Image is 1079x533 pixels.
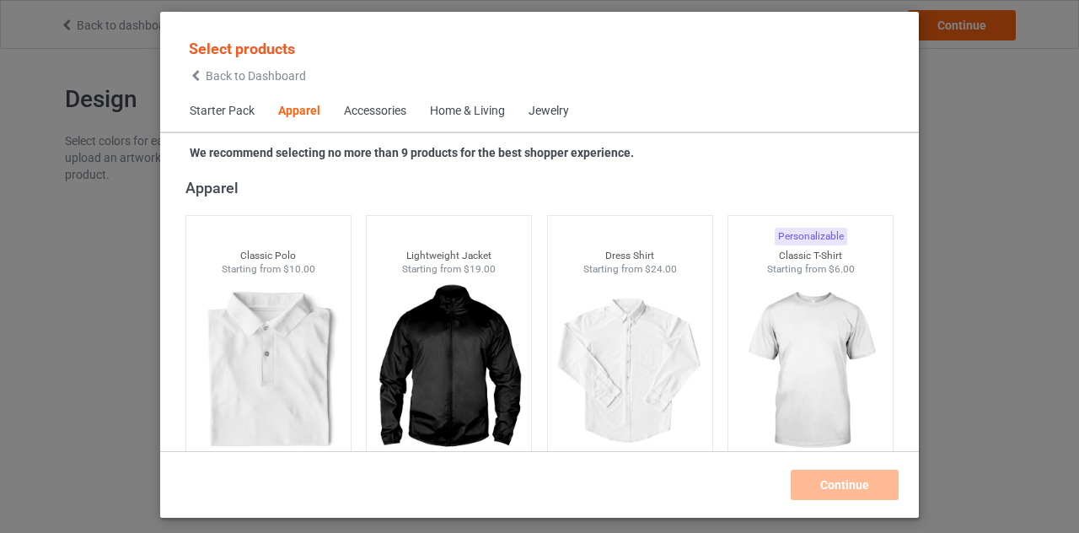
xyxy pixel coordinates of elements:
[728,249,893,263] div: Classic T-Shirt
[829,263,855,275] span: $6.00
[278,103,320,120] div: Apparel
[555,277,706,466] img: regular.jpg
[735,277,886,466] img: regular.jpg
[186,249,351,263] div: Classic Polo
[185,178,901,197] div: Apparel
[548,249,712,263] div: Dress Shirt
[367,249,531,263] div: Lightweight Jacket
[728,262,893,277] div: Starting from
[189,40,295,57] span: Select products
[186,262,351,277] div: Starting from
[190,146,634,159] strong: We recommend selecting no more than 9 products for the best shopper experience.
[193,277,344,466] img: regular.jpg
[206,69,306,83] span: Back to Dashboard
[529,103,569,120] div: Jewelry
[344,103,406,120] div: Accessories
[367,262,531,277] div: Starting from
[373,277,524,466] img: regular.jpg
[464,263,496,275] span: $19.00
[775,228,847,245] div: Personalizable
[178,91,266,132] span: Starter Pack
[283,263,315,275] span: $10.00
[430,103,505,120] div: Home & Living
[645,263,677,275] span: $24.00
[548,262,712,277] div: Starting from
